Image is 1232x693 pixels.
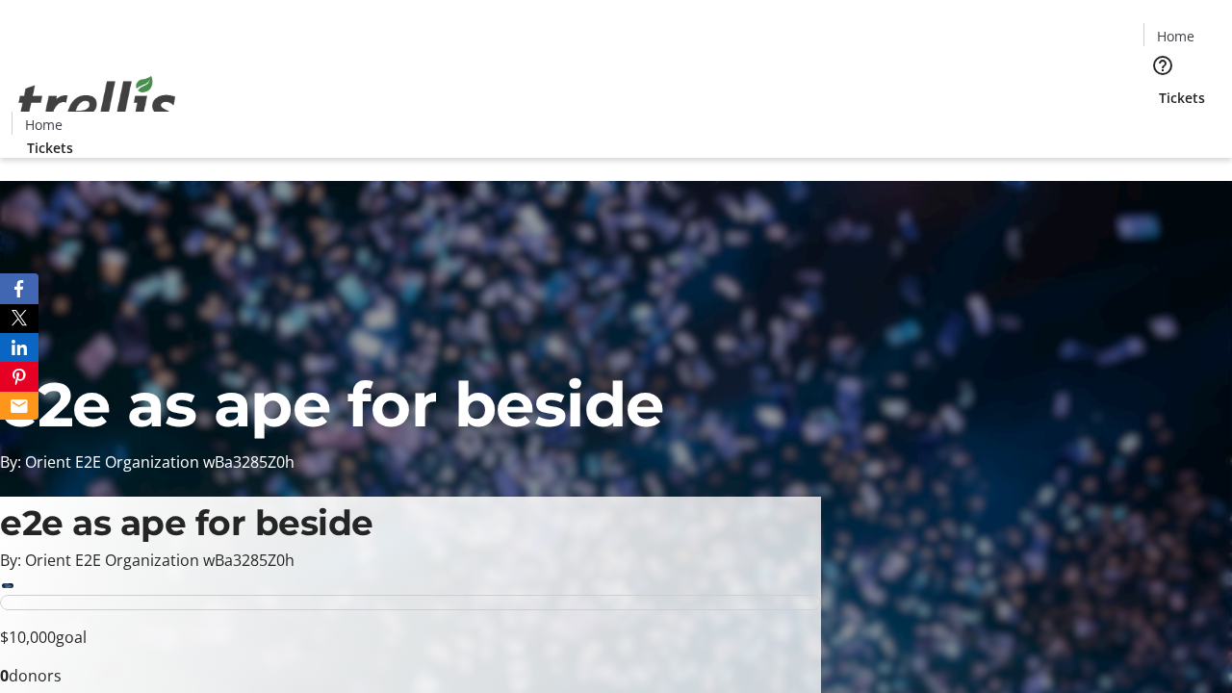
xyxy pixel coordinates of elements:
[25,115,63,135] span: Home
[1143,108,1182,146] button: Cart
[12,55,183,151] img: Orient E2E Organization wBa3285Z0h's Logo
[1157,26,1194,46] span: Home
[27,138,73,158] span: Tickets
[13,115,74,135] a: Home
[1143,46,1182,85] button: Help
[1159,88,1205,108] span: Tickets
[1143,88,1220,108] a: Tickets
[12,138,89,158] a: Tickets
[1144,26,1206,46] a: Home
